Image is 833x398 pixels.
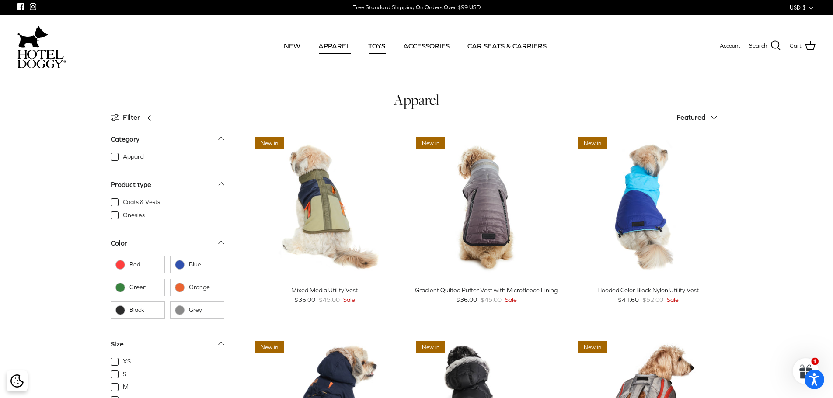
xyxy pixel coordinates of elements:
span: $45.00 [481,295,502,305]
span: Black [129,306,160,315]
img: dog-icon.svg [17,24,48,50]
span: M [123,383,129,391]
a: ACCESSORIES [395,31,457,61]
div: Size [111,339,124,350]
div: Category [111,134,139,145]
a: Cart [790,40,816,52]
h1: Apparel [111,90,723,109]
a: CAR SEATS & CARRIERS [460,31,554,61]
button: Featured [676,108,723,127]
span: Grey [189,306,220,315]
a: Facebook [17,3,24,10]
a: Mixed Media Utility Vest $36.00 $45.00 Sale [251,285,399,305]
div: Hooded Color Block Nylon Utility Vest [574,285,722,295]
a: TOYS [360,31,393,61]
a: APPAREL [310,31,358,61]
a: hoteldoggycom [17,24,66,68]
span: Featured [676,113,705,121]
span: XS [123,357,131,366]
span: Orange [189,283,220,292]
div: Product type [111,179,151,190]
span: Onesies [123,211,145,220]
div: Primary navigation [130,31,701,61]
span: New in [416,137,445,149]
img: Cookie policy [10,374,24,388]
span: $36.00 [294,295,315,305]
span: $45.00 [319,295,340,305]
div: Free Standard Shipping On Orders Over $99 USD [352,3,481,11]
div: Gradient Quilted Puffer Vest with Microfleece Lining [412,285,561,295]
a: Account [720,42,740,51]
span: Apparel [123,152,145,161]
span: Blue [189,260,220,269]
span: Coats & Vests [123,198,160,207]
span: $41.60 [618,295,639,305]
span: New in [416,341,445,353]
a: Free Standard Shipping On Orders Over $99 USD [352,1,481,14]
span: Sale [505,295,517,305]
a: Category [111,132,224,152]
span: Green [129,283,160,292]
span: Red [129,260,160,269]
span: Cart [790,42,802,51]
a: Product type [111,178,224,197]
span: New in [255,137,284,149]
span: New in [578,341,607,353]
a: Color [111,236,224,256]
a: NEW [276,31,308,61]
div: Mixed Media Utility Vest [251,285,399,295]
span: $52.00 [642,295,663,305]
a: Gradient Quilted Puffer Vest with Microfleece Lining [412,132,561,281]
a: Mixed Media Utility Vest [251,132,399,281]
a: Search [749,40,781,52]
span: New in [578,137,607,149]
span: Search [749,42,767,51]
a: Hooded Color Block Nylon Utility Vest [574,132,722,281]
div: Color [111,238,127,249]
a: Instagram [30,3,36,10]
a: Hooded Color Block Nylon Utility Vest $41.60 $52.00 Sale [574,285,722,305]
span: Sale [343,295,355,305]
span: S [123,370,126,379]
a: Filter [111,107,157,128]
div: Cookie policy [7,370,28,391]
span: New in [255,341,284,353]
a: Size [111,337,224,357]
span: Sale [667,295,679,305]
span: Account [720,42,740,49]
span: $36.00 [456,295,477,305]
button: Cookie policy [9,374,24,389]
img: hoteldoggycom [17,50,66,68]
a: Gradient Quilted Puffer Vest with Microfleece Lining $36.00 $45.00 Sale [412,285,561,305]
span: Filter [123,112,140,123]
